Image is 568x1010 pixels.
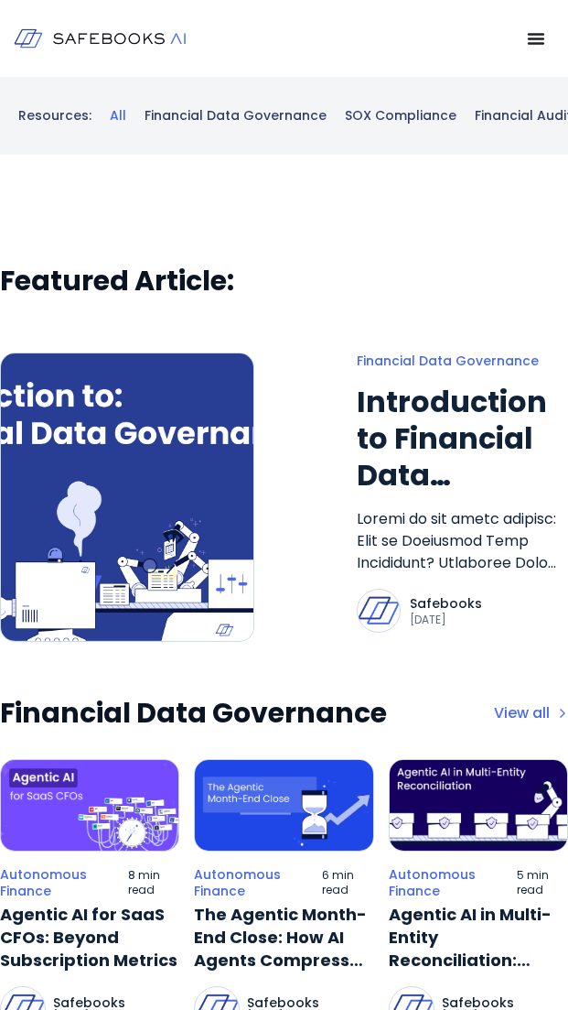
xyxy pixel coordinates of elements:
a: Financial Data Governance [145,107,327,125]
a: SOX Compliance [345,107,456,125]
p: Safebooks [53,996,125,1009]
p: 6 min read [322,868,373,896]
p: Safebooks [247,996,319,1009]
nav: Menu [261,29,545,48]
p: 5 min read [517,868,568,896]
a: Loremi do sit ametc adipisc: Elit se Doeiusmod Temp Incididunt? Utlaboree Dolo Magnaaliqu enimad ... [357,508,568,574]
p: Resources: [18,107,91,125]
a: All [110,107,126,125]
a: Agentic AI in Multi-Entity Reconciliation: Solving the Intercompany Nightmare [389,903,568,972]
p: Safebooks [442,996,514,1009]
a: Autonomous Finance [194,866,313,899]
img: a purple background with a line of boxes and a robot [389,759,568,852]
img: an hourglass with an arrow pointing to the right [194,759,373,852]
a: Financial Data Governance [357,353,568,369]
a: View all [494,702,568,724]
a: Introduction to Financial Data Governance [357,384,568,494]
p: Safebooks [410,595,482,614]
p: 8 min read [128,868,179,896]
button: Menu Toggle [527,29,545,48]
img: Safebooks [358,590,400,632]
p: [DATE] [410,613,482,627]
a: The Agentic Month-End Close: How AI Agents Compress Week-Long Processes to Hours [194,903,373,972]
a: Autonomous Finance [389,866,508,899]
